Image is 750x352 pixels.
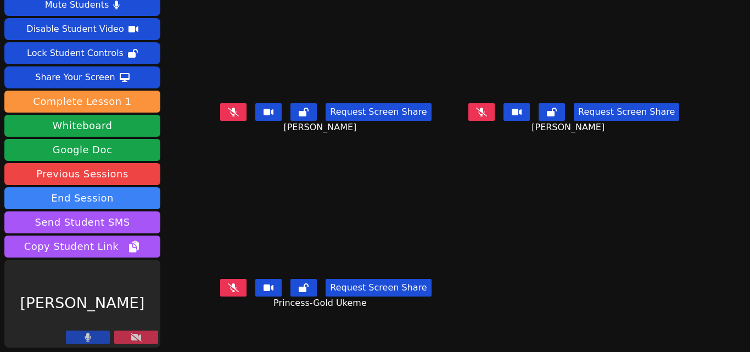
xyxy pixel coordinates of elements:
[26,20,124,38] div: Disable Student Video
[27,44,124,62] div: Lock Student Controls
[4,139,160,161] a: Google Doc
[24,239,141,254] span: Copy Student Link
[4,91,160,113] button: Complete Lesson 1
[4,115,160,137] button: Whiteboard
[574,103,679,121] button: Request Screen Share
[531,121,607,134] span: [PERSON_NAME]
[4,211,160,233] button: Send Student SMS
[4,260,160,348] div: [PERSON_NAME]
[4,66,160,88] button: Share Your Screen
[4,42,160,64] button: Lock Student Controls
[4,18,160,40] button: Disable Student Video
[4,236,160,258] button: Copy Student Link
[4,163,160,185] a: Previous Sessions
[4,187,160,209] button: End Session
[35,69,115,86] div: Share Your Screen
[326,103,431,121] button: Request Screen Share
[283,121,359,134] span: [PERSON_NAME]
[273,297,370,310] span: Princess-Gold Ukeme
[326,279,431,297] button: Request Screen Share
